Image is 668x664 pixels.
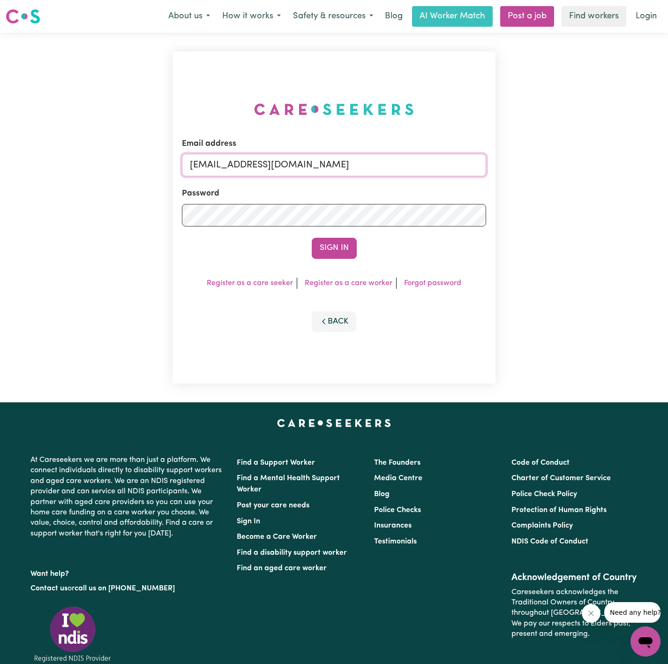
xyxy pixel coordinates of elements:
[30,451,225,543] p: At Careseekers we are more than just a platform. We connect individuals directly to disability su...
[374,490,390,498] a: Blog
[412,6,493,27] a: AI Worker Match
[182,188,219,200] label: Password
[582,604,600,623] iframe: Close message
[374,475,422,482] a: Media Centre
[30,585,68,592] a: Contact us
[30,605,115,664] img: Registered NDIS provider
[6,8,40,25] img: Careseekers logo
[30,565,225,579] p: Want help?
[500,6,554,27] a: Post a job
[511,538,588,545] a: NDIS Code of Conduct
[511,522,573,529] a: Complaints Policy
[379,6,408,27] a: Blog
[277,419,391,427] a: Careseekers home page
[404,279,461,287] a: Forgot password
[182,154,486,176] input: Email address
[237,518,260,525] a: Sign In
[511,506,607,514] a: Protection of Human Rights
[604,602,660,623] iframe: Message from company
[374,459,420,467] a: The Founders
[6,7,57,14] span: Need any help?
[6,6,40,27] a: Careseekers logo
[237,459,315,467] a: Find a Support Worker
[75,585,175,592] a: call us on [PHONE_NUMBER]
[237,565,327,572] a: Find an aged care worker
[237,533,317,541] a: Become a Care Worker
[630,6,662,27] a: Login
[312,238,357,258] button: Sign In
[511,490,577,498] a: Police Check Policy
[511,572,638,583] h2: Acknowledgement of Country
[511,583,638,643] p: Careseekers acknowledges the Traditional Owners of Country throughout [GEOGRAPHIC_DATA]. We pay o...
[287,7,379,26] button: Safety & resources
[237,475,340,493] a: Find a Mental Health Support Worker
[562,6,626,27] a: Find workers
[312,311,357,332] button: Back
[305,279,392,287] a: Register as a care worker
[207,279,293,287] a: Register as a care seeker
[237,549,347,557] a: Find a disability support worker
[162,7,216,26] button: About us
[374,506,421,514] a: Police Checks
[511,475,611,482] a: Charter of Customer Service
[237,502,309,509] a: Post your care needs
[630,626,660,656] iframe: Button to launch messaging window
[374,522,412,529] a: Insurances
[30,580,225,597] p: or
[511,459,570,467] a: Code of Conduct
[182,138,236,150] label: Email address
[216,7,287,26] button: How it works
[374,538,417,545] a: Testimonials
